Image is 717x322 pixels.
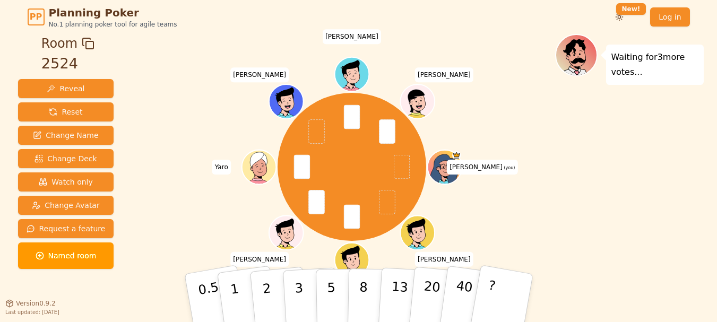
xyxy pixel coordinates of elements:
button: Change Name [18,126,114,145]
span: Watch only [39,177,93,187]
button: Click to change your avatar [429,151,461,183]
button: Change Avatar [18,196,114,215]
span: Change Avatar [32,200,100,211]
button: Named room [18,242,114,269]
span: Planning Poker [49,5,177,20]
button: Version0.9.2 [5,299,56,308]
span: Click to change your name [415,67,473,82]
button: Change Deck [18,149,114,168]
span: Click to change your name [415,251,473,266]
p: Waiting for 3 more votes... [611,50,698,80]
span: Request a feature [27,223,106,234]
span: Click to change your name [212,160,231,175]
a: Log in [650,7,689,27]
span: PP [30,11,42,23]
span: Change Deck [34,153,97,164]
button: Watch only [18,172,114,192]
div: 2524 [41,53,94,75]
span: (you) [503,166,515,170]
button: Reset [18,102,114,121]
span: Version 0.9.2 [16,299,56,308]
button: Request a feature [18,219,114,238]
span: Change Name [33,130,98,141]
button: Reveal [18,79,114,98]
span: No.1 planning poker tool for agile teams [49,20,177,29]
span: Reveal [47,83,84,94]
span: Click to change your name [230,251,289,266]
button: New! [610,7,629,27]
span: Room [41,34,77,53]
span: Named room [36,250,97,261]
span: Click to change your name [323,29,381,44]
span: Click to change your name [447,160,517,175]
span: Click to change your name [230,67,289,82]
span: Reset [49,107,82,117]
span: Nicole is the host [452,151,461,159]
div: New! [616,3,646,15]
span: Last updated: [DATE] [5,309,59,315]
a: PPPlanning PokerNo.1 planning poker tool for agile teams [28,5,177,29]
